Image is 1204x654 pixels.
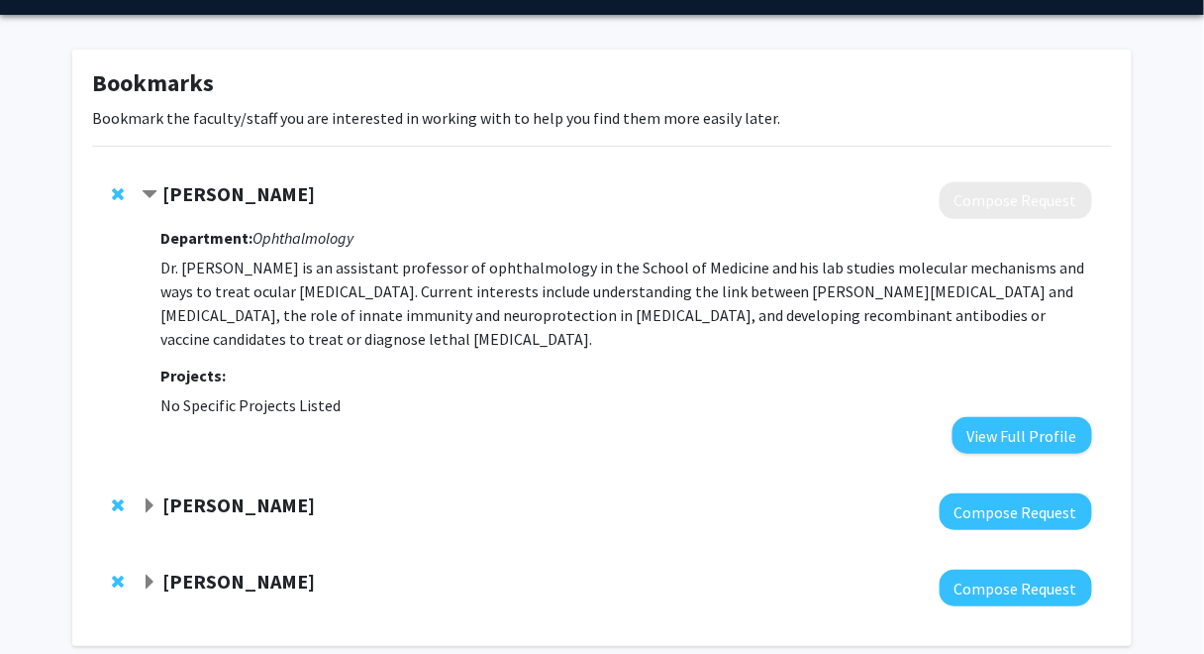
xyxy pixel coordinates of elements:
[112,186,124,202] span: Remove Pawan Singh from bookmarks
[160,228,252,248] strong: Department:
[142,575,157,591] span: Expand Xiaoping Xin Bookmark
[160,395,341,415] span: No Specific Projects Listed
[160,366,226,385] strong: Projects:
[92,106,1112,130] p: Bookmark the faculty/staff you are interested in working with to help you find them more easily l...
[142,187,157,203] span: Contract Pawan Singh Bookmark
[15,565,84,639] iframe: Chat
[953,417,1092,454] button: View Full Profile
[112,574,124,590] span: Remove Xiaoping Xin from bookmarks
[252,228,353,248] i: Ophthalmology
[162,569,315,594] strong: [PERSON_NAME]
[112,497,124,513] span: Remove Yujiang Fang from bookmarks
[162,492,315,517] strong: [PERSON_NAME]
[940,493,1092,530] button: Compose Request to Yujiang Fang
[940,570,1092,606] button: Compose Request to Xiaoping Xin
[92,69,1112,98] h1: Bookmarks
[940,182,1092,219] button: Compose Request to Pawan Singh
[162,181,315,206] strong: [PERSON_NAME]
[142,498,157,514] span: Expand Yujiang Fang Bookmark
[160,256,1092,351] p: Dr. [PERSON_NAME] is an assistant professor of ophthalmology in the School of Medicine and his la...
